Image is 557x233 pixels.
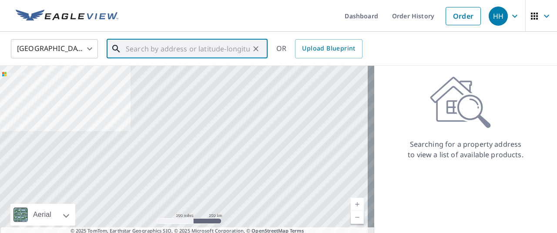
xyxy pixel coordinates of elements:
p: Searching for a property address to view a list of available products. [407,139,524,160]
a: Current Level 5, Zoom In [351,198,364,211]
div: OR [276,39,362,58]
a: Current Level 5, Zoom Out [351,211,364,224]
img: EV Logo [16,10,118,23]
input: Search by address or latitude-longitude [126,37,250,61]
a: Order [446,7,481,25]
div: Aerial [10,204,75,226]
button: Clear [250,43,262,55]
span: Upload Blueprint [302,43,355,54]
div: HH [489,7,508,26]
div: Aerial [30,204,54,226]
a: Upload Blueprint [295,39,362,58]
div: [GEOGRAPHIC_DATA] [11,37,98,61]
